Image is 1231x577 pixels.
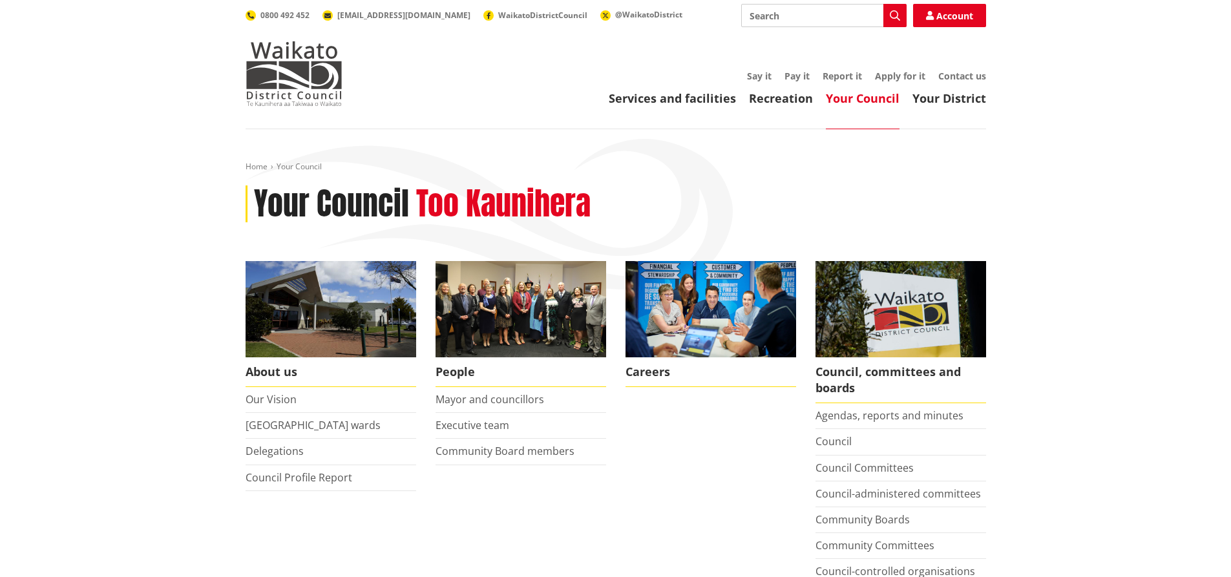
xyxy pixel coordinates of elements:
[436,261,606,387] a: 2022 Council People
[826,90,900,106] a: Your Council
[436,261,606,357] img: 2022 Council
[436,444,574,458] a: Community Board members
[823,70,862,82] a: Report it
[246,392,297,406] a: Our Vision
[260,10,310,21] span: 0800 492 452
[254,185,409,223] h1: Your Council
[246,41,342,106] img: Waikato District Council - Te Kaunihera aa Takiwaa o Waikato
[246,444,304,458] a: Delegations
[498,10,587,21] span: WaikatoDistrictCouncil
[609,90,736,106] a: Services and facilities
[626,261,796,387] a: Careers
[246,470,352,485] a: Council Profile Report
[615,9,682,20] span: @WaikatoDistrict
[246,261,416,387] a: WDC Building 0015 About us
[246,357,416,387] span: About us
[784,70,810,82] a: Pay it
[246,161,268,172] a: Home
[741,4,907,27] input: Search input
[815,408,963,423] a: Agendas, reports and minutes
[337,10,470,21] span: [EMAIL_ADDRESS][DOMAIN_NAME]
[436,418,509,432] a: Executive team
[938,70,986,82] a: Contact us
[483,10,587,21] a: WaikatoDistrictCouncil
[815,434,852,448] a: Council
[277,161,322,172] span: Your Council
[815,512,910,527] a: Community Boards
[246,10,310,21] a: 0800 492 452
[815,487,981,501] a: Council-administered committees
[913,4,986,27] a: Account
[747,70,772,82] a: Say it
[815,461,914,475] a: Council Committees
[815,357,986,403] span: Council, committees and boards
[436,357,606,387] span: People
[815,261,986,403] a: Waikato-District-Council-sign Council, committees and boards
[600,9,682,20] a: @WaikatoDistrict
[749,90,813,106] a: Recreation
[815,261,986,357] img: Waikato-District-Council-sign
[815,538,934,552] a: Community Committees
[912,90,986,106] a: Your District
[626,357,796,387] span: Careers
[626,261,796,357] img: Office staff in meeting - Career page
[322,10,470,21] a: [EMAIL_ADDRESS][DOMAIN_NAME]
[246,261,416,357] img: WDC Building 0015
[875,70,925,82] a: Apply for it
[416,185,591,223] h2: Too Kaunihera
[246,418,381,432] a: [GEOGRAPHIC_DATA] wards
[436,392,544,406] a: Mayor and councillors
[246,162,986,173] nav: breadcrumb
